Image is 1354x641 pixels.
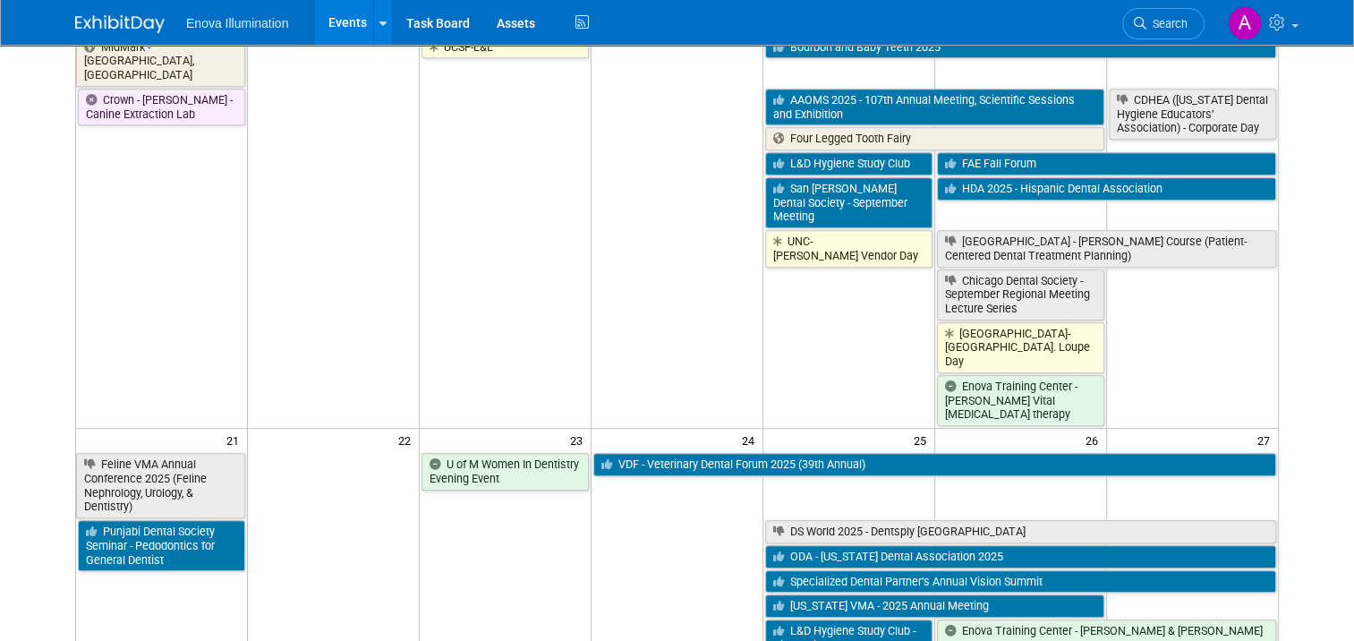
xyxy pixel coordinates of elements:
a: Punjabi Dental Society Seminar - Pedodontics for General Dentist [78,520,245,571]
span: 26 [1084,429,1106,451]
a: FAE Fall Forum [937,152,1276,175]
a: Search [1122,8,1205,39]
a: Four Legged Tooth Fairy [765,127,1104,150]
a: San [PERSON_NAME] Dental Society - September Meeting [765,177,932,228]
img: ExhibitDay [75,15,165,33]
a: CDHEA ([US_STATE] Dental Hygiene Educators’ Association) - Corporate Day [1109,89,1276,140]
a: [US_STATE] VMA - 2025 Annual Meeting [765,594,1104,618]
a: ODA - [US_STATE] Dental Association 2025 [765,545,1276,568]
a: AAOMS 2025 - 107th Annual Meeting, Scientific Sessions and Exhibition [765,89,1104,125]
a: VDF - Veterinary Dental Forum 2025 (39th Annual) [593,453,1276,476]
a: [GEOGRAPHIC_DATA] - [PERSON_NAME] Course (Patient-Centered Dental Treatment Planning) [937,230,1276,267]
a: Crown - [PERSON_NAME] - Canine Extraction Lab [78,89,245,125]
span: 24 [740,429,762,451]
a: MidMark - [GEOGRAPHIC_DATA], [GEOGRAPHIC_DATA] [76,36,245,87]
a: Specialized Dental Partner’s Annual Vision Summit [765,570,1276,594]
img: Andrea Miller [1228,6,1262,40]
span: Enova Illumination [186,16,288,30]
a: DS World 2025 - Dentsply [GEOGRAPHIC_DATA] [765,520,1276,543]
a: [GEOGRAPHIC_DATA]-[GEOGRAPHIC_DATA]. Loupe Day [937,322,1104,373]
a: UNC-[PERSON_NAME] Vendor Day [765,230,932,267]
a: L&D Hygiene Study Club [765,152,932,175]
a: Enova Training Center - [PERSON_NAME] Vital [MEDICAL_DATA] therapy [937,375,1104,426]
span: 23 [568,429,591,451]
a: Bourbon and Baby Teeth 2025 [765,36,1276,59]
a: UCSF-L&L [422,36,589,59]
span: 21 [225,429,247,451]
a: U of M Women In Dentistry Evening Event [422,453,589,490]
span: Search [1146,17,1188,30]
a: Chicago Dental Society - September Regional Meeting Lecture Series [937,269,1104,320]
span: 27 [1256,429,1278,451]
span: 22 [396,429,419,451]
a: Feline VMA Annual Conference 2025 (Feline Nephrology, Urology, & Dentistry) [76,453,245,518]
a: HDA 2025 - Hispanic Dental Association [937,177,1276,201]
span: 25 [912,429,934,451]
